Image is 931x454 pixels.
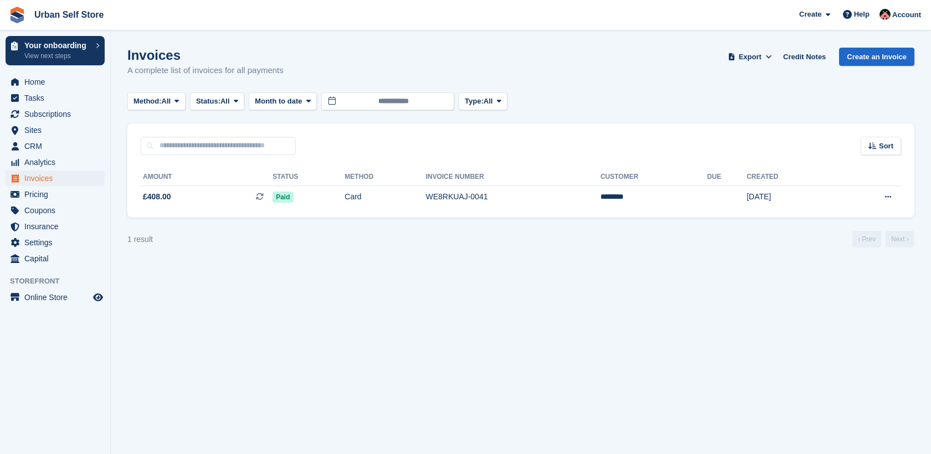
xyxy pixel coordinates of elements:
[459,92,507,111] button: Type: All
[24,187,91,202] span: Pricing
[483,96,493,107] span: All
[127,92,186,111] button: Method: All
[6,203,105,218] a: menu
[426,185,600,209] td: WE8RKUAJ-0041
[747,185,836,209] td: [DATE]
[30,6,108,24] a: Urban Self Store
[6,171,105,186] a: menu
[24,235,91,250] span: Settings
[6,138,105,154] a: menu
[24,106,91,122] span: Subscriptions
[24,42,90,49] p: Your onboarding
[24,290,91,305] span: Online Store
[6,74,105,90] a: menu
[24,74,91,90] span: Home
[6,290,105,305] a: menu
[127,64,284,77] p: A complete list of invoices for all payments
[344,185,425,209] td: Card
[6,219,105,234] a: menu
[10,276,110,287] span: Storefront
[707,168,747,186] th: Due
[24,138,91,154] span: CRM
[255,96,302,107] span: Month to date
[799,9,821,20] span: Create
[344,168,425,186] th: Method
[6,235,105,250] a: menu
[272,192,293,203] span: Paid
[465,96,483,107] span: Type:
[24,90,91,106] span: Tasks
[272,168,344,186] th: Status
[739,51,762,63] span: Export
[24,122,91,138] span: Sites
[879,141,893,152] span: Sort
[24,203,91,218] span: Coupons
[879,9,891,20] img: Josh Marshall
[747,168,836,186] th: Created
[426,168,600,186] th: Invoice Number
[726,48,774,66] button: Export
[6,90,105,106] a: menu
[6,106,105,122] a: menu
[127,48,284,63] h1: Invoices
[6,122,105,138] a: menu
[162,96,171,107] span: All
[839,48,914,66] a: Create an Invoice
[127,234,153,245] div: 1 result
[886,231,914,247] a: Next
[779,48,830,66] a: Credit Notes
[850,231,917,247] nav: Page
[133,96,162,107] span: Method:
[24,219,91,234] span: Insurance
[91,291,105,304] a: Preview store
[24,51,90,61] p: View next steps
[24,154,91,170] span: Analytics
[9,7,25,23] img: stora-icon-8386f47178a22dfd0bd8f6a31ec36ba5ce8667c1dd55bd0f319d3a0aa187defe.svg
[196,96,220,107] span: Status:
[143,191,171,203] span: £408.00
[190,92,244,111] button: Status: All
[141,168,272,186] th: Amount
[6,187,105,202] a: menu
[24,251,91,266] span: Capital
[6,251,105,266] a: menu
[6,154,105,170] a: menu
[220,96,230,107] span: All
[892,9,921,20] span: Account
[854,9,870,20] span: Help
[852,231,881,247] a: Previous
[600,168,707,186] th: Customer
[6,36,105,65] a: Your onboarding View next steps
[24,171,91,186] span: Invoices
[249,92,317,111] button: Month to date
